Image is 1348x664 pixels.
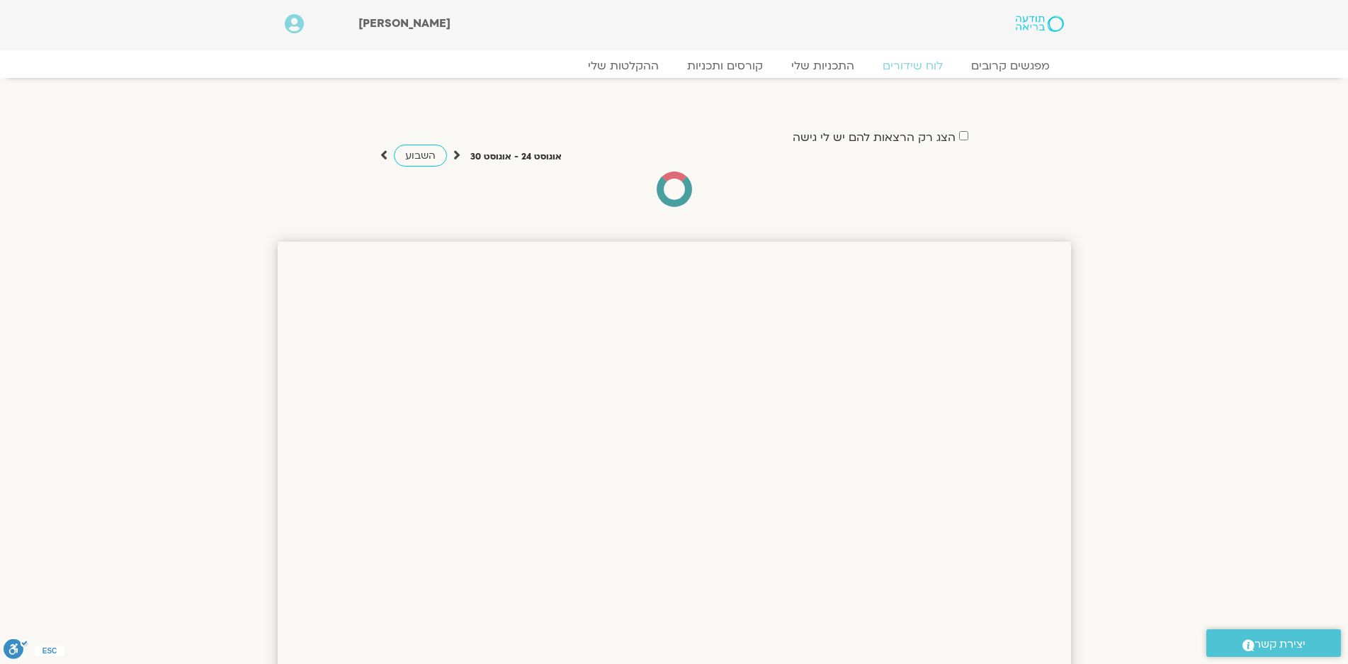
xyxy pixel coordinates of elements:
a: השבוע [394,145,447,167]
a: ההקלטות שלי [574,59,673,73]
span: [PERSON_NAME] [358,16,451,31]
nav: Menu [285,59,1064,73]
span: יצירת קשר [1254,635,1305,654]
a: התכניות שלי [777,59,868,73]
p: אוגוסט 24 - אוגוסט 30 [470,150,562,164]
a: מפגשים קרובים [957,59,1064,73]
label: הצג רק הרצאות להם יש לי גישה [793,131,956,144]
a: קורסים ותכניות [673,59,777,73]
span: השבוע [405,149,436,162]
a: לוח שידורים [868,59,957,73]
a: יצירת קשר [1206,629,1341,657]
